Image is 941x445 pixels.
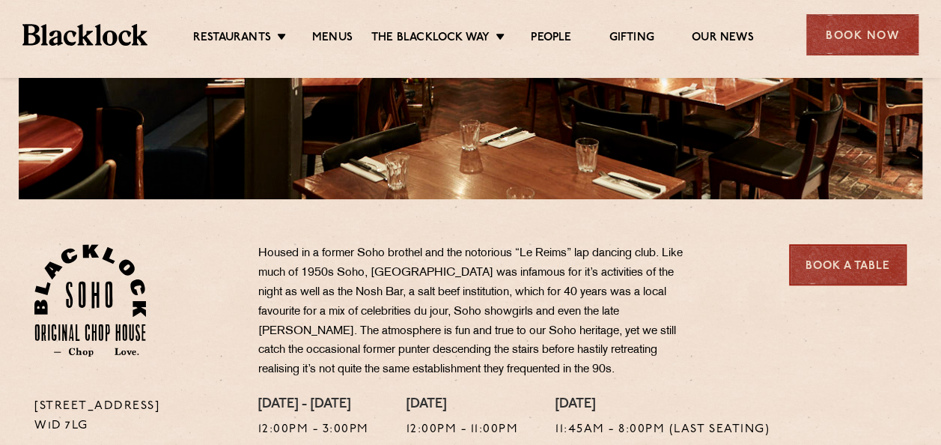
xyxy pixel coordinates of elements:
[406,420,519,440] p: 12:00pm - 11:00pm
[371,31,490,47] a: The Blacklock Way
[555,420,770,440] p: 11:45am - 8:00pm (Last seating)
[406,397,519,414] h4: [DATE]
[258,397,369,414] h4: [DATE] - [DATE]
[193,31,271,47] a: Restaurants
[555,397,770,414] h4: [DATE]
[531,31,571,47] a: People
[258,244,700,380] p: Housed in a former Soho brothel and the notorious “Le Reims” lap dancing club. Like much of 1950s...
[22,24,147,45] img: BL_Textured_Logo-footer-cropped.svg
[258,420,369,440] p: 12:00pm - 3:00pm
[34,397,236,436] p: [STREET_ADDRESS] W1D 7LG
[609,31,654,47] a: Gifting
[312,31,353,47] a: Menus
[789,244,907,285] a: Book a Table
[692,31,754,47] a: Our News
[806,14,919,55] div: Book Now
[34,244,146,357] img: Soho-stamp-default.svg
